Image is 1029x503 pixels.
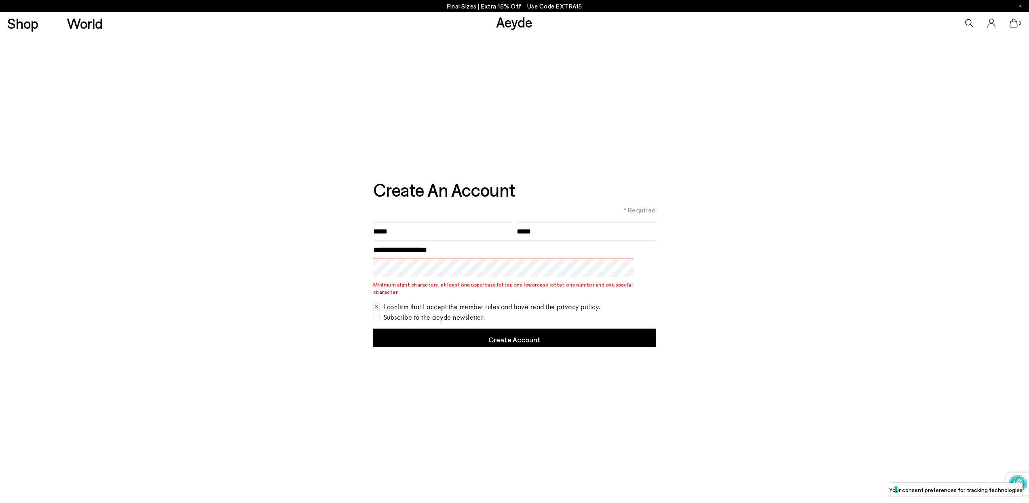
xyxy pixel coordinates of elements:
a: 0 [1010,19,1018,28]
label: I confirm that I accept the member rules and have read the privacy policy. [383,303,656,310]
p: Final Sizes | Extra 15% Off [447,1,582,11]
button: Create Account [373,329,656,347]
img: Protected by hCaptcha [1009,473,1027,495]
label: Your consent preferences for tracking technologies [889,486,1023,494]
span: * Required [373,205,656,215]
span: Navigate to /collections/ss25-final-sizes [527,2,582,10]
span: 0 [1018,21,1022,25]
button: Your consent preferences for tracking technologies [889,483,1023,497]
label: Minimum eight characters, at least one uppercase letter, one lowercase letter, one number and one... [373,281,656,295]
label: Subscribe to the aeyde newsletter. [383,314,656,320]
a: Shop [7,16,38,30]
h1: Create An Account [373,177,656,202]
a: World [67,16,103,30]
a: Aeyde [496,13,532,30]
